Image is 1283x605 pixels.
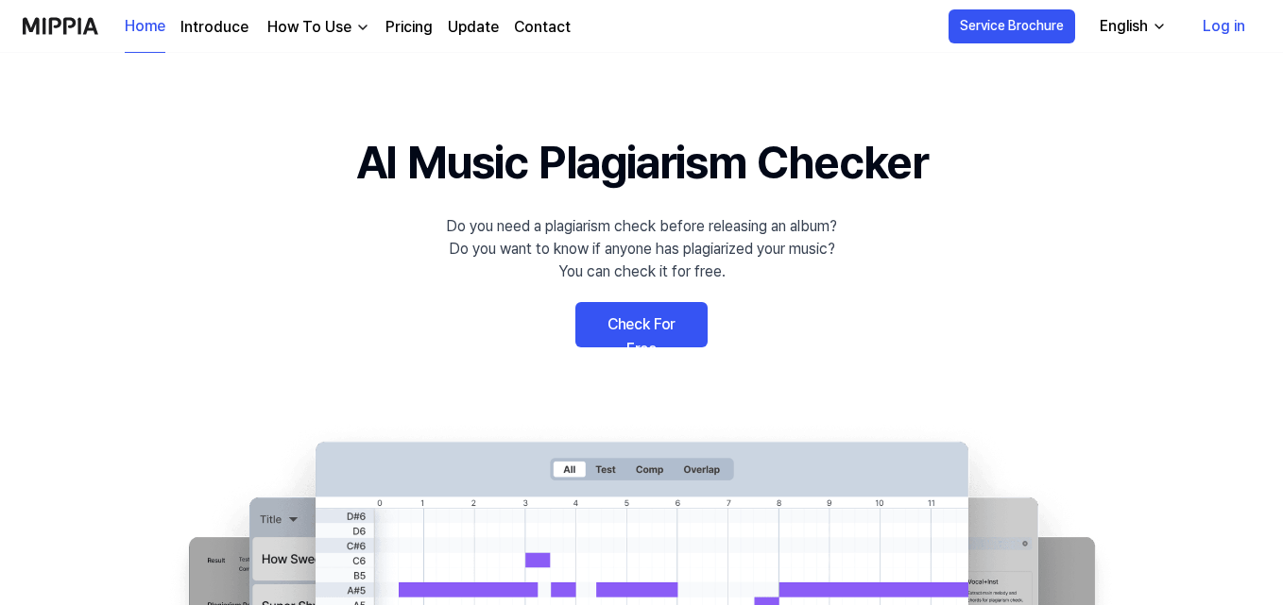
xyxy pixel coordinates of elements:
[356,128,928,196] h1: AI Music Plagiarism Checker
[264,16,370,39] button: How To Use
[949,9,1075,43] button: Service Brochure
[264,16,355,39] div: How To Use
[180,16,248,39] a: Introduce
[125,1,165,53] a: Home
[1085,8,1178,45] button: English
[446,215,837,283] div: Do you need a plagiarism check before releasing an album? Do you want to know if anyone has plagi...
[448,16,499,39] a: Update
[355,20,370,35] img: down
[514,16,571,39] a: Contact
[1096,15,1152,38] div: English
[385,16,433,39] a: Pricing
[575,302,708,347] a: Check For Free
